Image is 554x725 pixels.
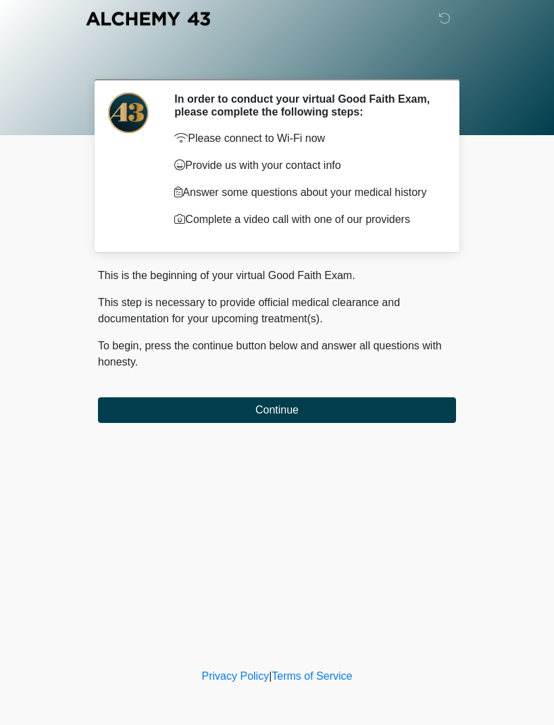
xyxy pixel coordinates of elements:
[202,670,270,682] a: Privacy Policy
[98,268,456,284] p: This is the beginning of your virtual Good Faith Exam.
[98,295,456,327] p: This step is necessary to provide official medical clearance and documentation for your upcoming ...
[174,211,436,228] p: Complete a video call with one of our providers
[174,93,436,118] h2: In order to conduct your virtual Good Faith Exam, please complete the following steps:
[174,130,436,147] p: Please connect to Wi-Fi now
[174,157,436,174] p: Provide us with your contact info
[98,338,456,370] p: To begin, press the continue button below and answer all questions with honesty.
[88,49,466,74] h1: ‎ ‎ ‎ ‎
[272,670,352,682] a: Terms of Service
[174,184,436,201] p: Answer some questions about your medical history
[269,670,272,682] a: |
[98,397,456,423] button: Continue
[108,93,149,133] img: Agent Avatar
[84,10,211,27] img: Alchemy 43 Logo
